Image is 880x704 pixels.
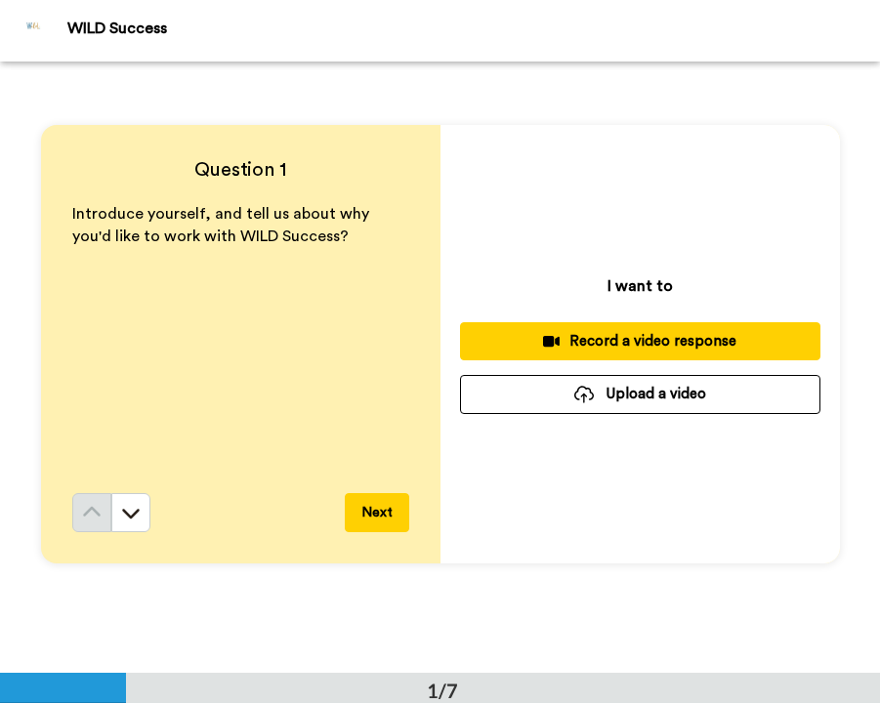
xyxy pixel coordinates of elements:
p: I want to [608,274,673,298]
button: Next [345,493,409,532]
img: Profile Image [11,7,58,54]
span: Introduce yourself, and tell us about why you'd like to work with WILD Success? [72,206,373,244]
div: WILD Success [67,20,879,38]
button: Upload a video [460,375,820,413]
div: 1/7 [396,677,489,704]
h4: Question 1 [72,156,409,184]
div: Record a video response [476,331,805,352]
button: Record a video response [460,322,820,360]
